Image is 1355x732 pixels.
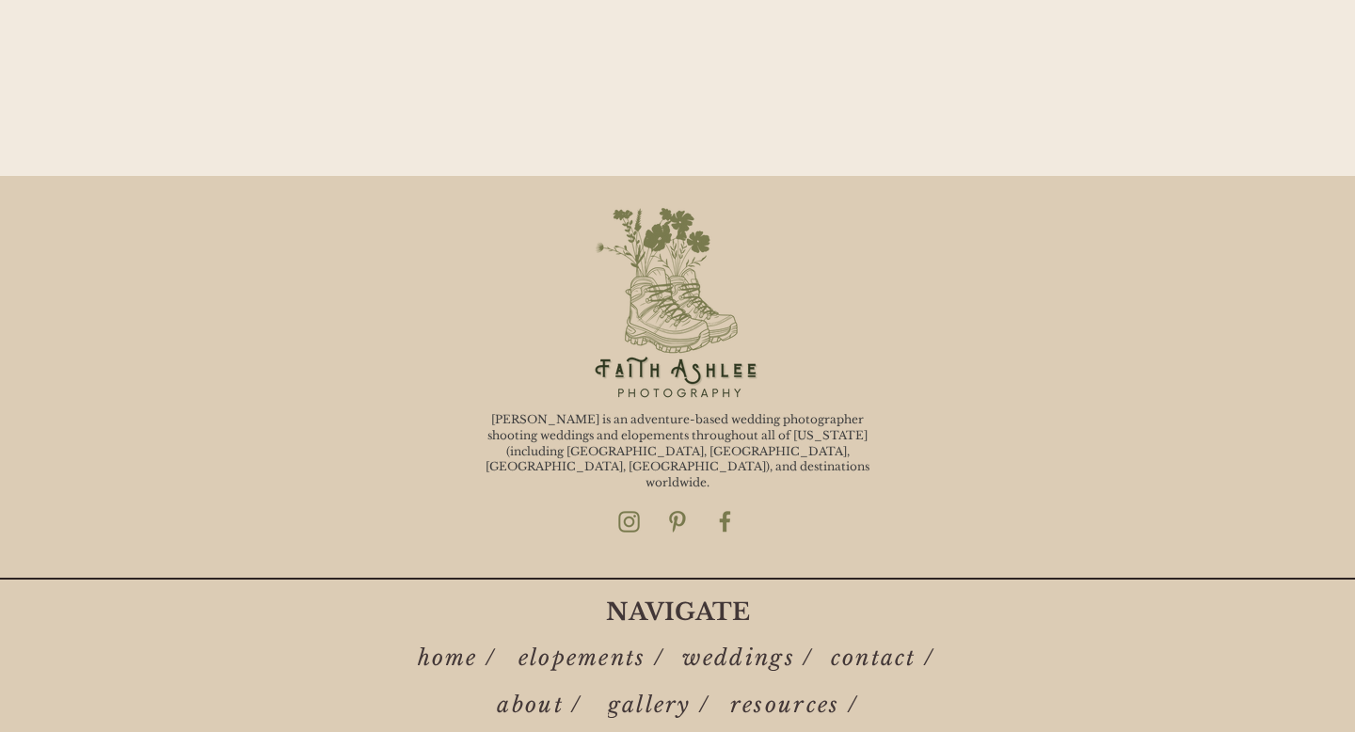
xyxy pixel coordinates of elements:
a: gallery / [598,686,723,723]
span: weddings / [682,644,814,671]
img: Faith's Logo Black (11).png [562,194,788,412]
span: [PERSON_NAME] is an adventure-based wedding photographer shooting weddings and elopements through... [486,412,869,489]
a: resources / [723,686,869,723]
img: Faith Ashlee Photo Pinterest [665,510,689,533]
iframe: Wix Chat [1139,670,1355,732]
span: about / [497,692,582,718]
a: weddings / [666,639,833,676]
ul: Social Bar [617,510,737,533]
img: Faith Ashlee Photo Instagram [617,510,641,533]
a: about / [485,686,598,723]
span: gallery / [608,692,710,718]
span: resources / [730,692,858,718]
span: NAVIGATE [606,597,750,627]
